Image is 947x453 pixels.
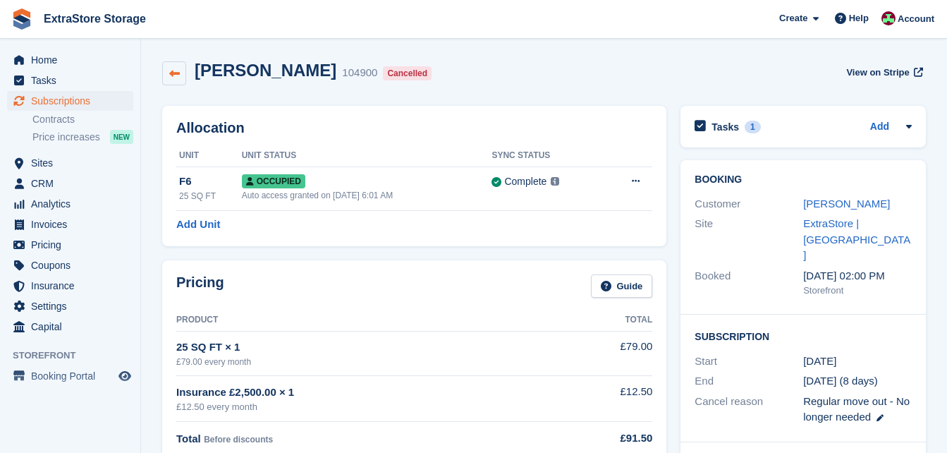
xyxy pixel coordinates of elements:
span: Subscriptions [31,91,116,111]
div: [DATE] 02:00 PM [803,268,912,284]
a: Add [870,119,889,135]
span: Insurance [31,276,116,296]
span: Help [849,11,869,25]
h2: Pricing [176,274,224,298]
a: Contracts [32,113,133,126]
span: View on Stripe [846,66,909,80]
a: menu [7,276,133,296]
div: Customer [695,196,803,212]
a: Add Unit [176,217,220,233]
a: ExtraStore | [GEOGRAPHIC_DATA] [803,217,910,261]
span: Pricing [31,235,116,255]
div: End [695,373,803,389]
a: menu [7,71,133,90]
div: Insurance £2,500.00 × 1 [176,385,550,401]
td: £12.50 [550,376,652,422]
span: Before discounts [204,435,273,445]
span: Settings [31,296,116,316]
a: Price increases NEW [32,129,133,145]
td: £79.00 [550,331,652,375]
span: Account [898,12,934,26]
a: menu [7,296,133,316]
th: Total [550,309,652,332]
a: menu [7,215,133,234]
div: NEW [110,130,133,144]
a: View on Stripe [841,61,926,84]
a: menu [7,255,133,275]
div: Auto access granted on [DATE] 6:01 AM [242,189,492,202]
h2: [PERSON_NAME] [195,61,336,80]
a: menu [7,366,133,386]
span: Tasks [31,71,116,90]
span: Invoices [31,215,116,234]
span: Sites [31,153,116,173]
div: Start [695,354,803,370]
a: menu [7,174,133,193]
time: 2025-09-04 00:00:00 UTC [803,354,836,370]
img: stora-icon-8386f47178a22dfd0bd8f6a31ec36ba5ce8667c1dd55bd0f319d3a0aa187defe.svg [11,8,32,30]
span: Regular move out - No longer needed [803,395,910,423]
a: menu [7,194,133,214]
span: Booking Portal [31,366,116,386]
span: Coupons [31,255,116,275]
div: F6 [179,174,242,190]
h2: Allocation [176,120,652,136]
div: Storefront [803,284,912,298]
div: Complete [504,174,546,189]
div: Cancelled [383,66,432,80]
a: menu [7,50,133,70]
span: Storefront [13,349,140,363]
div: Booked [695,268,803,298]
span: Analytics [31,194,116,214]
a: ExtraStore Storage [38,7,152,30]
img: icon-info-grey-7440780725fd019a000dd9b08b2336e03edf1995a4989e88bcd33f0948082b44.svg [551,177,559,186]
a: Guide [591,274,653,298]
a: Preview store [116,368,133,385]
div: Cancel reason [695,394,803,425]
div: 25 SQ FT [179,190,242,203]
span: Price increases [32,131,100,144]
div: 1 [745,121,761,133]
a: menu [7,153,133,173]
a: [PERSON_NAME] [803,198,890,210]
span: Capital [31,317,116,337]
span: Home [31,50,116,70]
a: menu [7,235,133,255]
div: £91.50 [550,430,652,447]
th: Unit Status [242,145,492,167]
th: Product [176,309,550,332]
img: Chelsea Parker [881,11,896,25]
div: Site [695,216,803,264]
h2: Booking [695,174,912,186]
span: Total [176,433,201,445]
th: Sync Status [491,145,604,167]
div: 25 SQ FT × 1 [176,339,550,356]
h2: Subscription [695,329,912,343]
a: menu [7,317,133,337]
div: £79.00 every month [176,356,550,368]
span: CRM [31,174,116,193]
div: £12.50 every month [176,400,550,414]
a: menu [7,91,133,111]
span: Occupied [242,174,305,188]
th: Unit [176,145,242,167]
div: 104900 [342,65,377,81]
span: [DATE] (8 days) [803,375,878,387]
h2: Tasks [711,121,739,133]
span: Create [779,11,807,25]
